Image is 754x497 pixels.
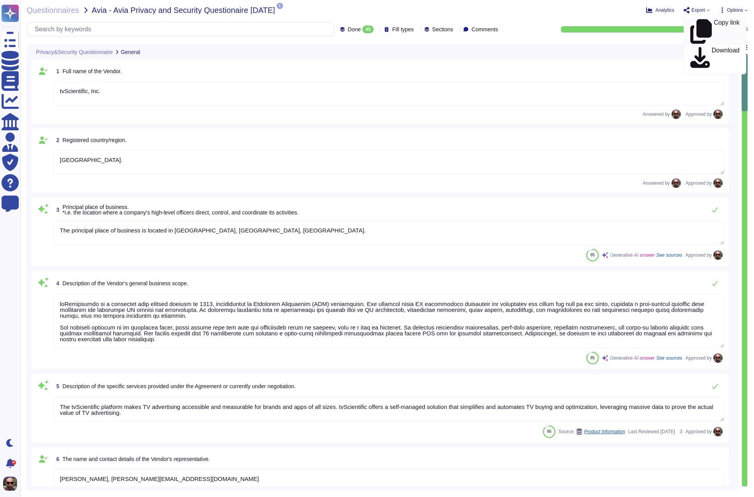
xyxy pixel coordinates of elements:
[712,47,740,69] p: Download
[121,49,140,55] span: General
[36,49,113,55] span: Privacy&Security Questionnaire
[684,18,746,45] a: Copy link
[63,456,210,462] span: The name and contact details of the Vendor's representative.
[686,253,712,258] span: Approved by
[362,25,374,33] div: 45
[27,6,79,14] span: Questionnaires
[63,280,188,286] span: Description of the Vendor's general business scope.
[92,6,275,14] span: Avia - Avia Privacy and Security Questionaire [DATE]
[713,178,723,188] img: user
[713,250,723,260] img: user
[684,45,746,71] a: Download
[656,356,682,360] span: See sources
[713,353,723,363] img: user
[53,150,724,175] textarea: [GEOGRAPHIC_DATA].
[53,397,724,421] textarea: The tvScientific platform makes TV advertising accessible and measurable for brands and apps of a...
[3,477,17,491] img: user
[686,429,712,434] span: Approved by
[53,137,59,143] span: 2
[53,221,724,245] textarea: The principal place of business is located in [GEOGRAPHIC_DATA], [GEOGRAPHIC_DATA], [GEOGRAPHIC_D...
[713,427,723,436] img: user
[655,8,674,13] span: Analytics
[610,356,655,360] span: Generative AI answer
[643,181,670,185] span: Answered by
[672,178,681,188] img: user
[53,456,59,462] span: 6
[63,383,296,389] span: Description of the specific services provided under the Agreement or currently under negotiation.
[432,27,453,32] span: Sections
[53,294,724,348] textarea: loRemipsumdo si a consectet adip elitsed doeiusm te 1313, incididuntut la Etdolorem Aliquaenim (A...
[584,429,625,434] span: Product Information
[559,429,625,435] span: Source:
[628,429,675,434] span: Last Reviewed [DATE]
[53,68,59,74] span: 1
[691,8,705,13] span: Export
[63,137,127,143] span: Registered country/region.
[63,204,299,216] span: Principal place of business. *i.e. the location where a company’s high-level officers direct, con...
[392,27,414,32] span: Fill types
[656,253,682,258] span: See sources
[686,181,712,185] span: Approved by
[678,429,682,434] span: 3
[277,3,283,9] span: 1
[590,356,595,360] span: 85
[714,20,740,44] p: Copy link
[643,112,670,117] span: Answered by
[53,384,59,389] span: 5
[727,8,743,13] span: Options
[713,110,723,119] img: user
[686,356,712,360] span: Approved by
[53,469,724,493] textarea: [PERSON_NAME], [PERSON_NAME][EMAIL_ADDRESS][DOMAIN_NAME]
[471,27,498,32] span: Comments
[11,460,16,465] div: 9+
[53,81,724,106] textarea: tvScientific, Inc.
[348,27,361,32] span: Done
[686,112,712,117] span: Approved by
[31,22,334,36] input: Search by keywords
[590,253,595,257] span: 85
[547,429,551,434] span: 86
[2,475,23,492] button: user
[63,68,122,74] span: Full name of the Vendor.
[610,253,655,258] span: Generative AI answer
[646,7,674,13] button: Analytics
[53,281,59,286] span: 4
[672,110,681,119] img: user
[53,207,59,212] span: 3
